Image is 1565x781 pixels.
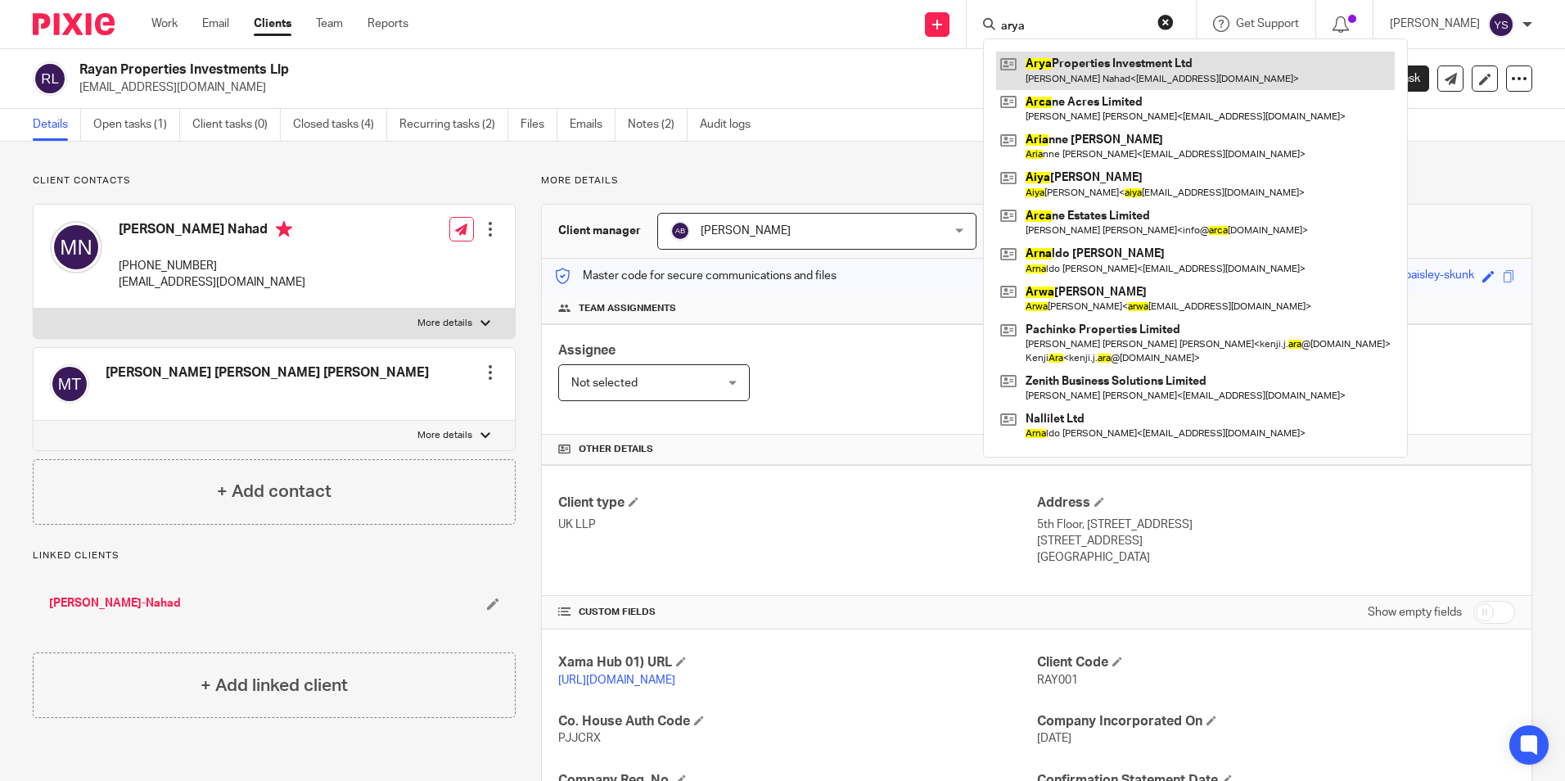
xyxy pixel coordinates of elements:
p: [PHONE_NUMBER] [119,258,305,274]
p: More details [541,174,1532,187]
p: Client contacts [33,174,516,187]
span: [DATE] [1037,733,1071,744]
h4: Co. House Auth Code [558,713,1036,730]
span: Not selected [571,377,638,389]
p: [STREET_ADDRESS] [1037,533,1515,549]
a: Client tasks (0) [192,109,281,141]
label: Show empty fields [1368,604,1462,621]
a: [PERSON_NAME]-Nahad [49,595,181,612]
a: Email [202,16,229,32]
h4: [PERSON_NAME] Nahad [119,221,305,242]
h4: CUSTOM FIELDS [558,606,1036,619]
img: Pixie [33,13,115,35]
img: svg%3E [670,221,690,241]
div: liberal-burnt-orange-paisley-skunk [1298,267,1474,286]
h4: Xama Hub 01) URL [558,654,1036,671]
a: Notes (2) [628,109,688,141]
h4: Company Incorporated On [1037,713,1515,730]
p: More details [417,429,472,442]
p: [GEOGRAPHIC_DATA] [1037,549,1515,566]
a: Recurring tasks (2) [399,109,508,141]
span: PJJCRX [558,733,601,744]
a: Details [33,109,81,141]
p: 5th Floor, [STREET_ADDRESS] [1037,517,1515,533]
img: svg%3E [33,61,67,96]
h2: Rayan Properties Investments Llp [79,61,1063,79]
span: [PERSON_NAME] [701,225,791,237]
p: More details [417,317,472,330]
h4: + Add linked client [201,673,348,698]
p: [EMAIL_ADDRESS][DOMAIN_NAME] [79,79,1310,96]
a: Audit logs [700,109,763,141]
img: svg%3E [50,364,89,404]
h3: Client manager [558,223,641,239]
h4: Address [1037,494,1515,512]
span: Assignee [558,344,616,357]
a: Work [151,16,178,32]
a: Closed tasks (4) [293,109,387,141]
p: UK LLP [558,517,1036,533]
h4: + Add contact [217,479,331,504]
span: Team assignments [579,302,676,315]
h4: Client Code [1037,654,1515,671]
img: svg%3E [50,221,102,273]
button: Clear [1157,14,1174,30]
p: Linked clients [33,549,516,562]
p: [PERSON_NAME] [1390,16,1480,32]
h4: Client type [558,494,1036,512]
img: svg%3E [1488,11,1514,38]
span: RAY001 [1037,675,1078,686]
p: Master code for secure communications and files [554,268,837,284]
a: [URL][DOMAIN_NAME] [558,675,675,686]
a: Clients [254,16,291,32]
h4: [PERSON_NAME] [PERSON_NAME] [PERSON_NAME] [106,364,429,381]
i: Primary [276,221,292,237]
span: Get Support [1236,18,1299,29]
input: Search [999,20,1147,34]
a: Files [521,109,557,141]
span: Other details [579,443,653,456]
a: Reports [368,16,408,32]
a: Open tasks (1) [93,109,180,141]
a: Team [316,16,343,32]
p: [EMAIL_ADDRESS][DOMAIN_NAME] [119,274,305,291]
a: Emails [570,109,616,141]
